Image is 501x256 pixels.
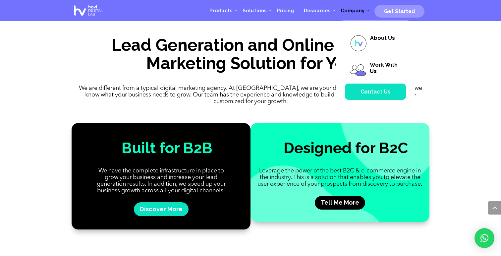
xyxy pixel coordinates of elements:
[304,8,331,14] span: Resources
[92,168,230,194] p: We have the complete infrastructure in place to grow your business and increase your lead generat...
[72,85,429,105] p: We are different from a typical digital marketing agency. At [GEOGRAPHIC_DATA], we are your digit...
[345,84,406,100] a: Contact Us
[370,35,395,41] span: About Us
[262,140,429,160] h4: Designed for B2C
[370,62,398,74] span: Work With Us
[384,8,415,14] span: Get Started
[361,89,391,95] span: Contact Us
[336,1,369,21] a: Company
[257,168,423,187] p: Leverage the power of the best B2C & e-commerce engine in the industry. This is a solution that e...
[315,196,365,210] a: Tell Me More
[345,30,406,57] a: About Us
[272,1,299,21] a: Pricing
[134,202,189,216] a: Discover More
[299,1,336,21] a: Resources
[341,8,364,14] span: Company
[374,6,424,16] a: Get Started
[243,8,267,14] span: Solutions
[83,140,250,160] h4: Built for B2B
[204,1,238,21] a: Products
[238,1,272,21] a: Solutions
[345,57,406,84] a: Work With Us
[277,8,294,14] span: Pricing
[72,36,429,76] h2: Lead Generation and Online Digital Marketing Solution for You
[209,8,233,14] span: Products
